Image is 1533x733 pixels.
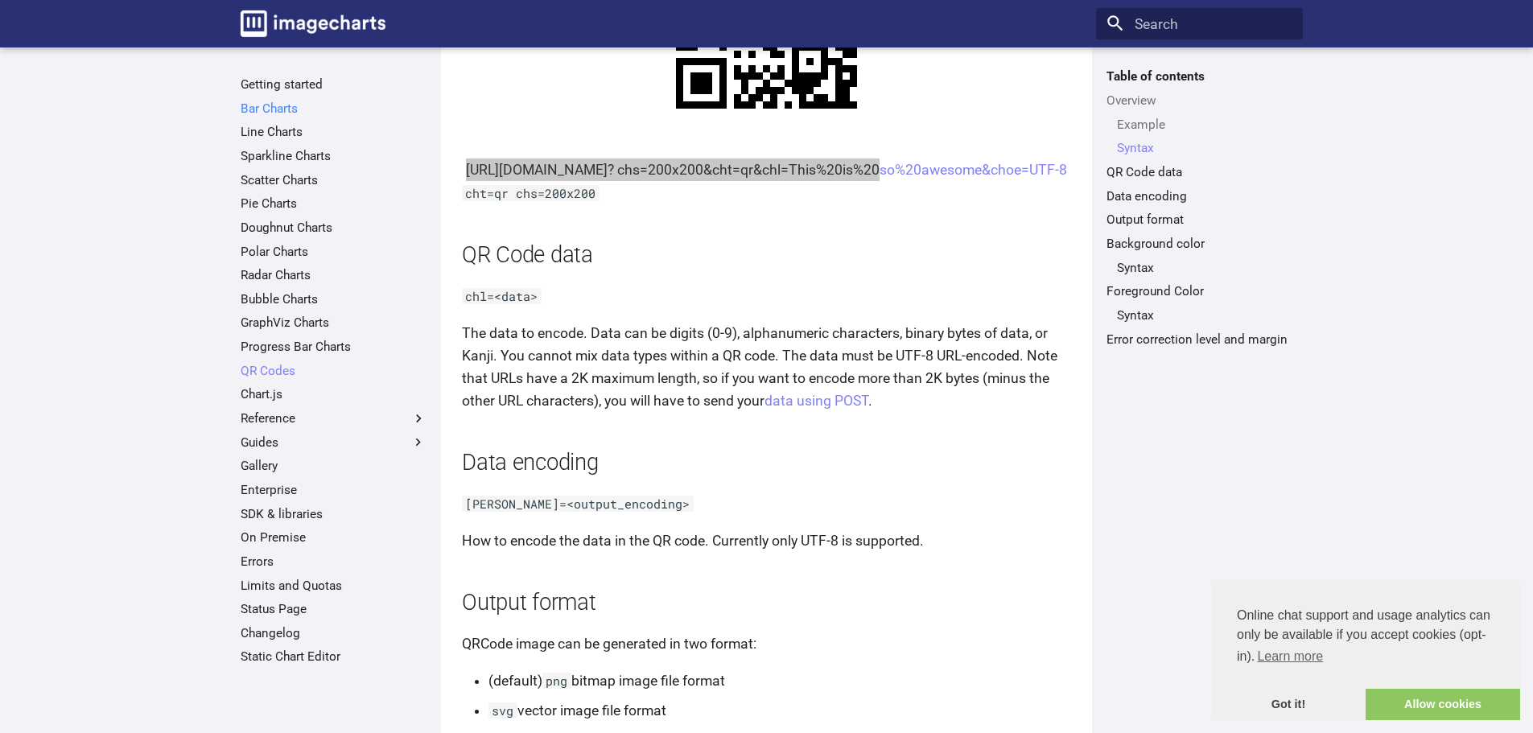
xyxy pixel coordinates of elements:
[1096,68,1303,84] label: Table of contents
[462,447,1071,479] h2: Data encoding
[241,458,427,474] a: Gallery
[1106,93,1292,109] a: Overview
[241,410,427,426] label: Reference
[462,185,600,201] code: cht=qr chs=200x200
[241,649,427,665] a: Static Chart Editor
[241,244,427,260] a: Polar Charts
[466,162,1067,178] a: [URL][DOMAIN_NAME]? chs=200x200&cht=qr&chl=This%20is%20so%20awesome&choe=UTF-8
[1106,212,1292,228] a: Output format
[241,101,427,117] a: Bar Charts
[1117,140,1292,156] a: Syntax
[1117,260,1292,276] a: Syntax
[1106,260,1292,276] nav: Background color
[462,288,542,304] code: chl=<data>
[488,669,1071,692] li: (default) bitmap image file format
[241,172,427,188] a: Scatter Charts
[1096,68,1303,347] nav: Table of contents
[241,10,385,37] img: logo
[1117,117,1292,133] a: Example
[241,482,427,498] a: Enterprise
[241,220,427,236] a: Doughnut Charts
[1106,188,1292,204] a: Data encoding
[1255,644,1325,669] a: learn more about cookies
[1106,164,1292,180] a: QR Code data
[233,3,393,43] a: Image-Charts documentation
[241,291,427,307] a: Bubble Charts
[1106,331,1292,348] a: Error correction level and margin
[241,554,427,570] a: Errors
[241,578,427,594] a: Limits and Quotas
[1096,8,1303,40] input: Search
[1106,117,1292,157] nav: Overview
[1237,606,1494,669] span: Online chat support and usage analytics can only be available if you accept cookies (opt-in).
[241,339,427,355] a: Progress Bar Charts
[241,76,427,93] a: Getting started
[462,632,1071,655] p: QRCode image can be generated in two format:
[241,506,427,522] a: SDK & libraries
[241,601,427,617] a: Status Page
[1366,689,1520,721] a: allow cookies
[241,196,427,212] a: Pie Charts
[241,315,427,331] a: GraphViz Charts
[1106,307,1292,323] nav: Foreground Color
[462,240,1071,271] h2: QR Code data
[1117,307,1292,323] a: Syntax
[462,322,1071,413] p: The data to encode. Data can be digits (0-9), alphanumeric characters, binary bytes of data, or K...
[241,434,427,451] label: Guides
[488,699,1071,722] li: vector image file format
[241,529,427,546] a: On Premise
[488,702,517,719] code: svg
[241,124,427,140] a: Line Charts
[1106,236,1292,252] a: Background color
[764,393,868,409] a: data using POST
[462,587,1071,619] h2: Output format
[241,363,427,379] a: QR Codes
[462,496,694,512] code: [PERSON_NAME]=<output_encoding>
[542,673,571,689] code: png
[241,267,427,283] a: Radar Charts
[241,148,427,164] a: Sparkline Charts
[1211,689,1366,721] a: dismiss cookie message
[462,529,1071,552] p: How to encode the data in the QR code. Currently only UTF-8 is supported.
[241,625,427,641] a: Changelog
[1211,580,1520,720] div: cookieconsent
[1106,283,1292,299] a: Foreground Color
[241,386,427,402] a: Chart.js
